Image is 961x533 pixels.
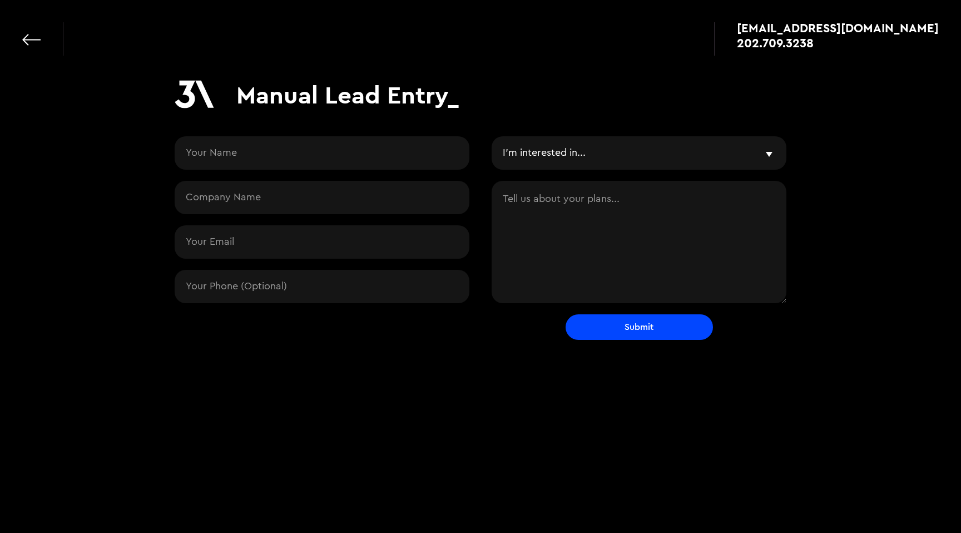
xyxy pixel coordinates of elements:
input: Company Name [175,181,469,214]
input: Your Phone (Optional) [175,270,469,303]
input: Your Name [175,136,469,170]
a: [EMAIL_ADDRESS][DOMAIN_NAME] [737,22,939,33]
div: 202.709.3238 [737,37,814,48]
input: Submit [566,314,713,340]
h1: Manual Lead Entry_ [236,80,459,110]
form: Contact Request [175,136,786,340]
a: 202.709.3238 [737,37,939,48]
input: Your Email [175,225,469,259]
